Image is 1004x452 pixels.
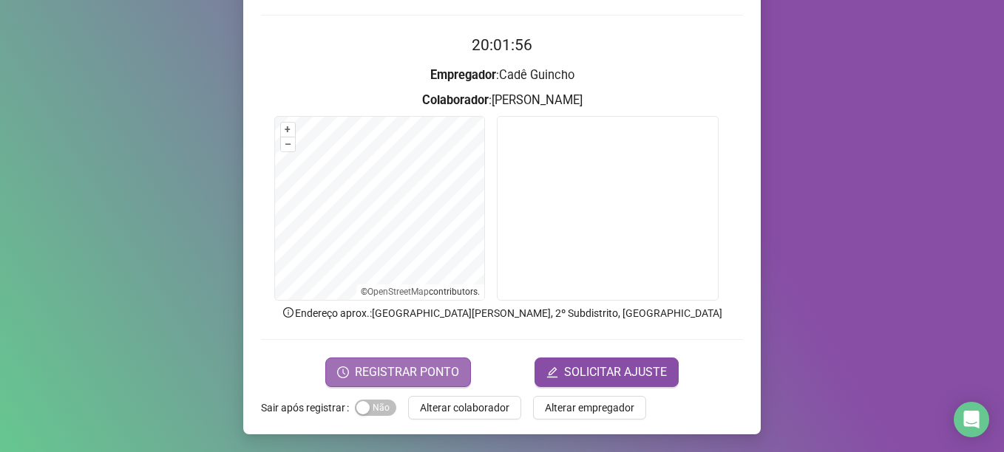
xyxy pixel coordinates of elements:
[261,66,743,85] h3: : Cadê Guincho
[545,400,634,416] span: Alterar empregador
[472,36,532,54] time: 20:01:56
[420,400,509,416] span: Alterar colaborador
[535,357,679,387] button: editSOLICITAR AJUSTE
[422,93,489,107] strong: Colaborador
[430,68,496,82] strong: Empregador
[564,363,667,381] span: SOLICITAR AJUSTE
[261,91,743,110] h3: : [PERSON_NAME]
[408,396,521,420] button: Alterar colaborador
[954,402,989,437] div: Open Intercom Messenger
[546,366,558,378] span: edit
[337,366,349,378] span: clock-circle
[261,396,355,420] label: Sair após registrar
[281,137,295,151] button: –
[355,363,459,381] span: REGISTRAR PONTO
[367,287,429,297] a: OpenStreetMap
[325,357,471,387] button: REGISTRAR PONTO
[282,306,295,319] span: info-circle
[361,287,480,297] li: © contributors.
[533,396,646,420] button: Alterar empregador
[281,123,295,137] button: +
[261,305,743,321] p: Endereço aprox. : [GEOGRAPHIC_DATA][PERSON_NAME], 2º Subdistrito, [GEOGRAPHIC_DATA]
